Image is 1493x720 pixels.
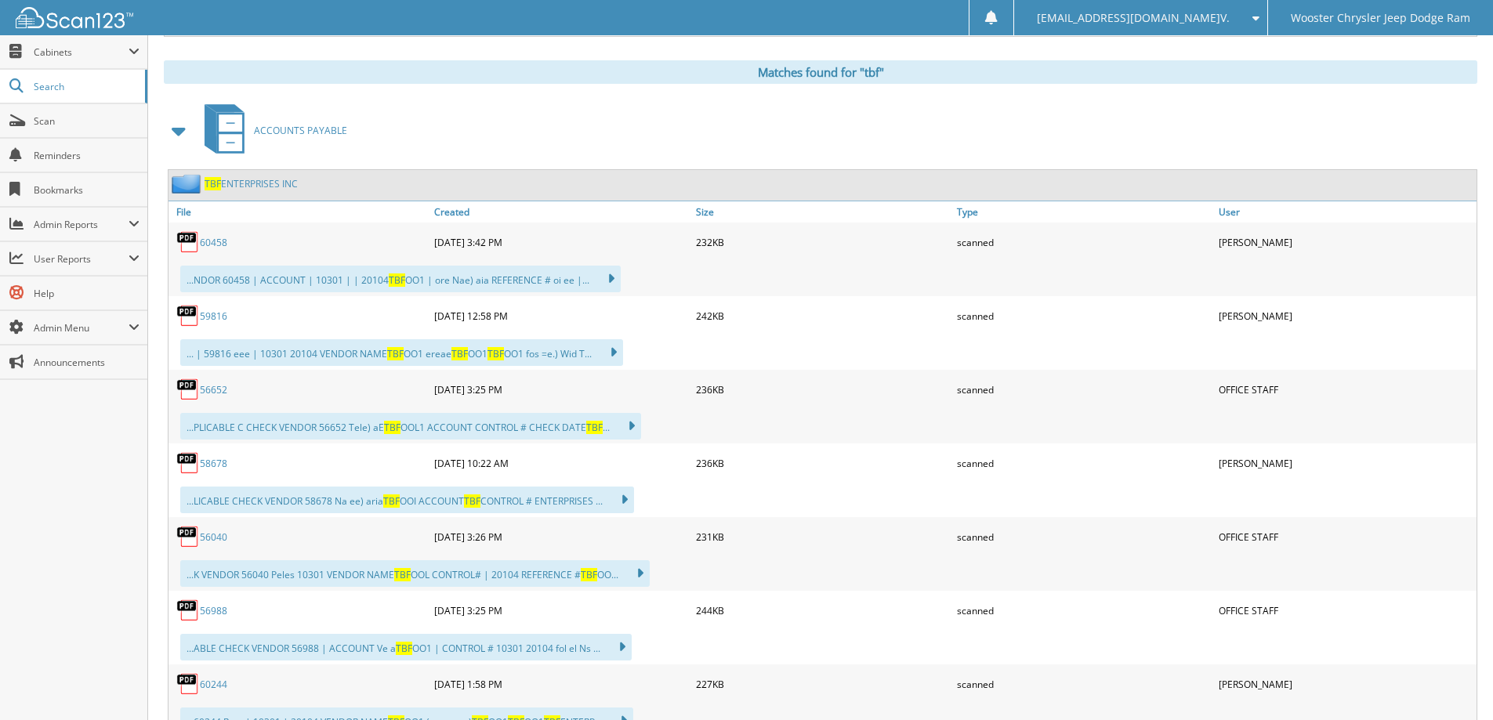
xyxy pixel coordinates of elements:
[487,347,504,360] span: TBF
[953,595,1215,626] div: scanned
[451,347,468,360] span: TBF
[180,413,641,440] div: ...PLICABLE C CHECK VENDOR 56652 Tele) aE OOL1 ACCOUNT CONTROL # CHECK DATE ...
[34,114,140,128] span: Scan
[383,494,400,508] span: TBF
[581,568,597,581] span: TBF
[200,457,227,470] a: 58678
[430,201,692,223] a: Created
[200,309,227,323] a: 59816
[176,525,200,548] img: PDF.png
[430,668,692,700] div: [DATE] 1:58 PM
[692,668,954,700] div: 227KB
[430,374,692,405] div: [DATE] 3:25 PM
[176,599,200,622] img: PDF.png
[430,521,692,552] div: [DATE] 3:26 PM
[200,236,227,249] a: 60458
[180,560,650,587] div: ...K VENDOR 56040 Peles 10301 VENDOR NAME OOL CONTROL# | 20104 REFERENCE # OO...
[180,634,632,660] div: ...ABLE CHECK VENDOR 56988 | ACCOUNT Ve a OO1 | CONTROL # 10301 20104 fol el Ns ...
[200,678,227,691] a: 60244
[1215,447,1477,479] div: [PERSON_NAME]
[953,300,1215,331] div: scanned
[1215,595,1477,626] div: OFFICE STAFF
[464,494,480,508] span: TBF
[692,226,954,258] div: 232KB
[205,177,298,190] a: TBFENTERPRISES INC
[34,149,140,162] span: Reminders
[1215,374,1477,405] div: OFFICE STAFF
[34,287,140,300] span: Help
[384,421,400,434] span: TBF
[692,447,954,479] div: 236KB
[34,218,129,231] span: Admin Reports
[16,7,133,28] img: scan123-logo-white.svg
[34,45,129,59] span: Cabinets
[1215,300,1477,331] div: [PERSON_NAME]
[195,99,347,161] a: ACCOUNTS PAYABLE
[176,378,200,401] img: PDF.png
[200,530,227,544] a: 56040
[180,487,634,513] div: ...LICABLE CHECK VENDOR 58678 Na ee) aria OOI ACCOUNT CONTROL # ENTERPRISES ...
[1415,645,1493,720] iframe: Chat Widget
[953,201,1215,223] a: Type
[200,604,227,617] a: 56988
[692,374,954,405] div: 236KB
[180,266,621,292] div: ...NDOR 60458 | ACCOUNT | 10301 | | 20104 OO1 | ore Nae) aia REFERENCE # oi ee |...
[396,642,412,655] span: TBF
[34,80,137,93] span: Search
[169,201,430,223] a: File
[34,183,140,197] span: Bookmarks
[205,177,221,190] span: TBF
[953,374,1215,405] div: scanned
[953,668,1215,700] div: scanned
[1037,13,1230,23] span: [EMAIL_ADDRESS][DOMAIN_NAME] V.
[586,421,603,434] span: TBF
[180,339,623,366] div: ... | 59816 eee | 10301 20104 VENDOR NAME OO1 ereae OO1 OO1 fos =e.) Wid T...
[394,568,411,581] span: TBF
[692,595,954,626] div: 244KB
[692,201,954,223] a: Size
[176,304,200,327] img: PDF.png
[430,300,692,331] div: [DATE] 12:58 PM
[953,226,1215,258] div: scanned
[176,672,200,696] img: PDF.png
[1215,521,1477,552] div: OFFICE STAFF
[172,174,205,194] img: folder2.png
[176,451,200,475] img: PDF.png
[1215,668,1477,700] div: [PERSON_NAME]
[1215,201,1477,223] a: User
[1291,13,1470,23] span: Wooster Chrysler Jeep Dodge Ram
[1215,226,1477,258] div: [PERSON_NAME]
[254,124,347,137] span: ACCOUNTS PAYABLE
[387,347,404,360] span: TBF
[34,321,129,335] span: Admin Menu
[430,595,692,626] div: [DATE] 3:25 PM
[34,356,140,369] span: Announcements
[176,230,200,254] img: PDF.png
[430,226,692,258] div: [DATE] 3:42 PM
[430,447,692,479] div: [DATE] 10:22 AM
[692,300,954,331] div: 242KB
[692,521,954,552] div: 231KB
[164,60,1477,84] div: Matches found for "tbf"
[953,521,1215,552] div: scanned
[34,252,129,266] span: User Reports
[953,447,1215,479] div: scanned
[389,273,405,287] span: TBF
[200,383,227,396] a: 56652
